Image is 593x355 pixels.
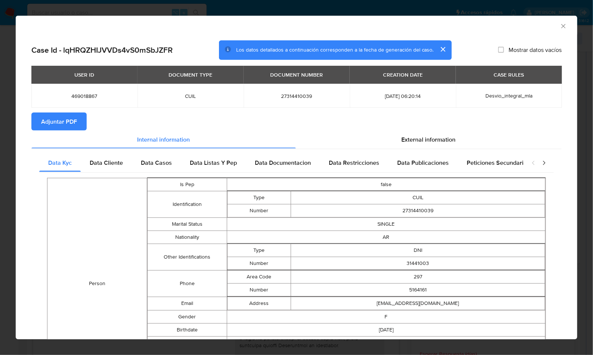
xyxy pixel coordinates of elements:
td: false [227,178,545,191]
td: Number [227,257,291,270]
td: SINGLE [227,217,545,231]
span: Data Listas Y Pep [190,158,237,167]
span: [DATE] 06:20:14 [359,92,447,99]
td: DNI [291,244,545,257]
td: Number [227,283,291,296]
span: Data Publicaciones [397,158,449,167]
td: [DATE] [227,323,545,336]
td: Is Pep [147,178,227,191]
span: Data Cliente [90,158,123,167]
td: [EMAIL_ADDRESS][DOMAIN_NAME] [291,297,545,310]
h2: Case Id - lqHRQZHIJVVDs4vS0mSbJZFR [31,45,173,55]
div: DOCUMENT TYPE [164,68,217,81]
div: DOCUMENT NUMBER [266,68,328,81]
span: Internal information [137,135,190,143]
button: Cerrar ventana [560,22,566,29]
span: 469018867 [40,92,129,99]
td: Occupation [147,336,227,349]
td: UNEMPLOYED [227,336,545,349]
span: Los datos detallados a continuación corresponden a la fecha de generación del caso. [236,46,434,53]
td: CUIL [291,191,545,204]
span: External information [402,135,456,143]
span: 27314410039 [253,92,341,99]
div: CASE RULES [489,68,529,81]
span: CUIL [146,92,235,99]
td: Address [227,297,291,310]
span: Data Kyc [48,158,72,167]
td: Area Code [227,270,291,283]
td: AR [227,231,545,244]
td: Gender [147,310,227,323]
td: 5164161 [291,283,545,296]
span: Desvio_integral_mla [485,92,532,99]
div: Detailed info [31,130,562,148]
td: Email [147,297,227,310]
span: Peticiones Secundarias [467,158,530,167]
span: Data Casos [141,158,172,167]
button: Adjuntar PDF [31,112,87,130]
div: CREATION DATE [379,68,427,81]
td: Nationality [147,231,227,244]
div: Detailed internal info [39,154,524,172]
td: Number [227,204,291,217]
td: F [227,310,545,323]
input: Mostrar datos vacíos [498,47,504,53]
div: closure-recommendation-modal [16,16,577,339]
span: Data Documentacion [255,158,311,167]
td: Other Identifications [147,244,227,270]
td: Birthdate [147,323,227,336]
td: Phone [147,270,227,297]
button: cerrar [434,40,452,58]
td: Identification [147,191,227,217]
span: Mostrar datos vacíos [509,46,562,53]
td: Marital Status [147,217,227,231]
td: Type [227,244,291,257]
div: USER ID [70,68,99,81]
td: 297 [291,270,545,283]
span: Data Restricciones [329,158,379,167]
td: 31441003 [291,257,545,270]
td: Type [227,191,291,204]
td: 27314410039 [291,204,545,217]
span: Adjuntar PDF [41,113,77,130]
